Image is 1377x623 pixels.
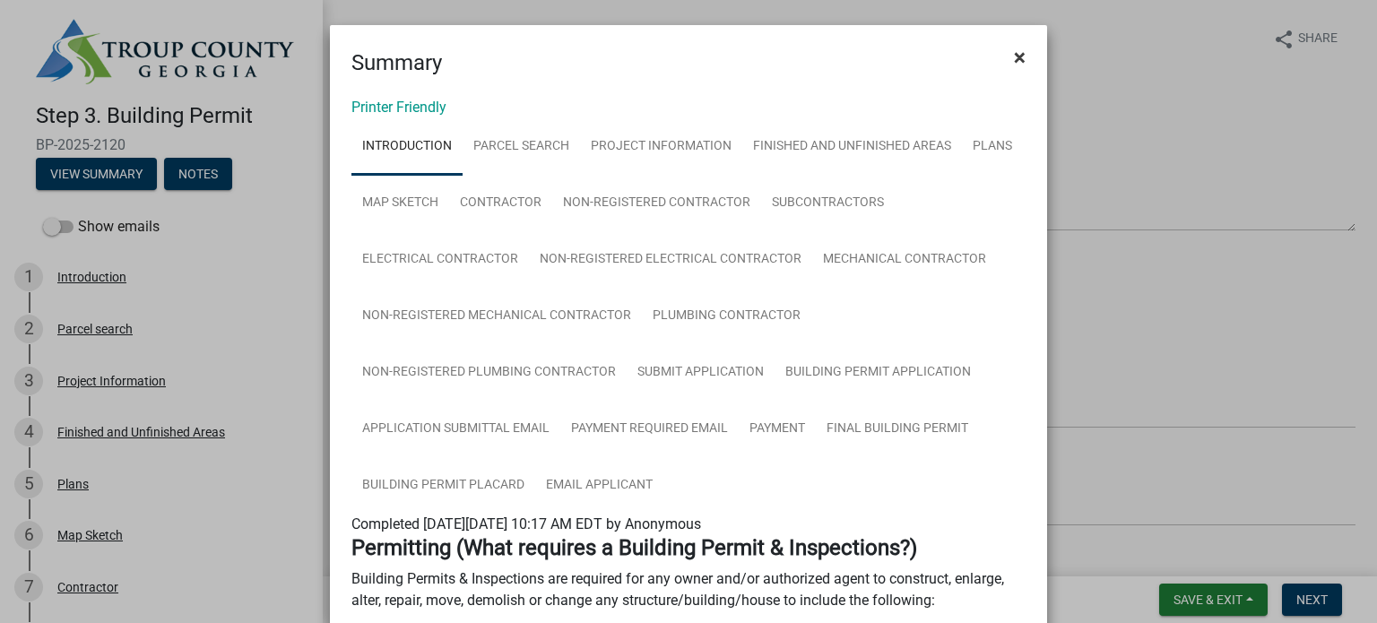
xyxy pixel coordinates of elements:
a: Finished and Unfinished Areas [742,118,962,176]
a: Contractor [449,175,552,232]
a: Final Building Permit [816,401,979,458]
button: Close [1000,32,1040,82]
a: Project Information [580,118,742,176]
p: Building Permits & Inspections are required for any owner and/or authorized agent to construct, e... [351,568,1026,611]
a: Email Applicant [535,457,663,515]
a: Non-Registered Plumbing Contractor [351,344,627,402]
a: Electrical Contractor [351,231,529,289]
a: Payment Required Email [560,401,739,458]
span: × [1014,45,1026,70]
a: Introduction [351,118,463,176]
a: Building Permit Application [775,344,982,402]
a: Non-Registered Mechanical Contractor [351,288,642,345]
a: Payment [739,401,816,458]
a: Printer Friendly [351,99,446,116]
a: Mechanical Contractor [812,231,997,289]
a: Plumbing Contractor [642,288,811,345]
a: Non-Registered Electrical Contractor [529,231,812,289]
a: Map Sketch [351,175,449,232]
a: Application Submittal Email [351,401,560,458]
a: Parcel search [463,118,580,176]
span: Completed [DATE][DATE] 10:17 AM EDT by Anonymous [351,515,701,532]
a: Building Permit Placard [351,457,535,515]
a: Subcontractors [761,175,895,232]
a: Non-Registered Contractor [552,175,761,232]
strong: Permitting (What requires a Building Permit & Inspections?) [351,535,917,560]
a: Plans [962,118,1023,176]
h4: Summary [351,47,442,79]
a: Submit Application [627,344,775,402]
